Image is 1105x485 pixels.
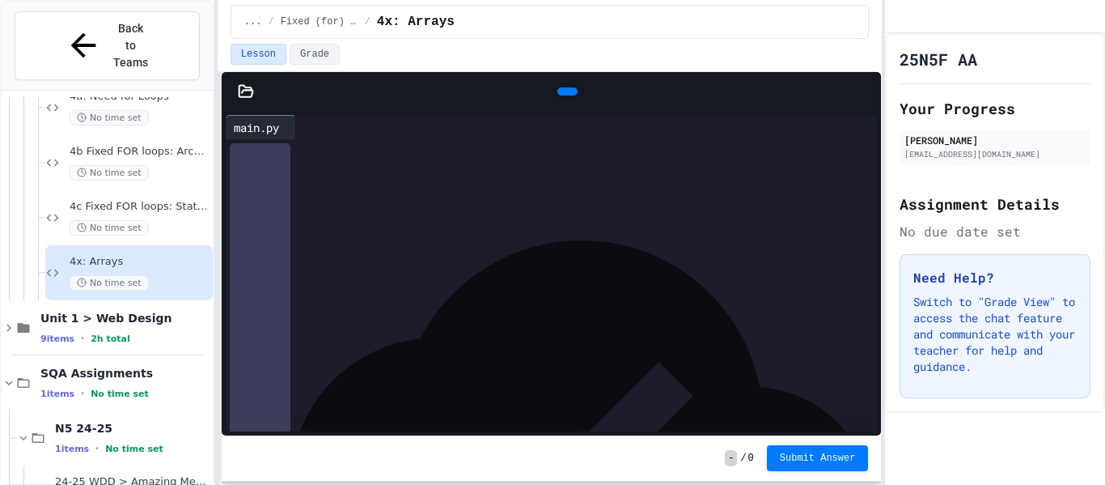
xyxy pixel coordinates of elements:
button: Grade [290,44,340,65]
span: N5 24-25 [55,421,210,436]
span: 9 items [40,334,74,344]
div: main.py [226,119,287,136]
span: 2h total [91,334,130,344]
span: • [81,387,84,400]
span: No time set [70,110,149,126]
p: Switch to "Grade View" to access the chat feature and communicate with your teacher for help and ... [913,294,1077,375]
div: main.py [226,115,296,139]
span: No time set [70,220,149,236]
span: • [81,332,84,345]
button: Lesson [231,44,286,65]
div: [PERSON_NAME] [904,133,1086,147]
span: 4c Fixed FOR loops: Stationery Order [70,200,210,214]
h2: Assignment Details [900,193,1090,215]
h2: Your Progress [900,97,1090,120]
h3: Need Help? [913,268,1077,287]
span: • [95,442,99,455]
span: Fixed (for) loop [281,15,358,28]
span: 4b Fixed FOR loops: Archery [70,145,210,159]
button: Back to Teams [15,11,200,80]
span: No time set [70,275,149,291]
span: Unit 1 > Web Design [40,311,210,325]
span: / [268,15,273,28]
span: No time set [70,165,149,181]
span: 0 [748,452,754,465]
span: Back to Teams [112,20,150,71]
span: - [725,450,737,466]
span: No time set [91,389,149,399]
span: 1 items [40,389,74,399]
span: 4x: Arrays [377,12,455,32]
span: No time set [105,444,163,454]
span: 4x: Arrays [70,255,210,269]
span: / [365,15,370,28]
h1: 25N5F AA [900,48,977,70]
span: / [740,452,746,465]
span: Submit Answer [780,452,856,465]
div: [EMAIL_ADDRESS][DOMAIN_NAME] [904,148,1086,160]
button: Submit Answer [767,445,869,471]
span: 4a: Need for Loops [70,90,210,104]
span: SQA Assignments [40,366,210,381]
div: No due date set [900,222,1090,241]
span: 1 items [55,444,89,454]
span: ... [244,15,262,28]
